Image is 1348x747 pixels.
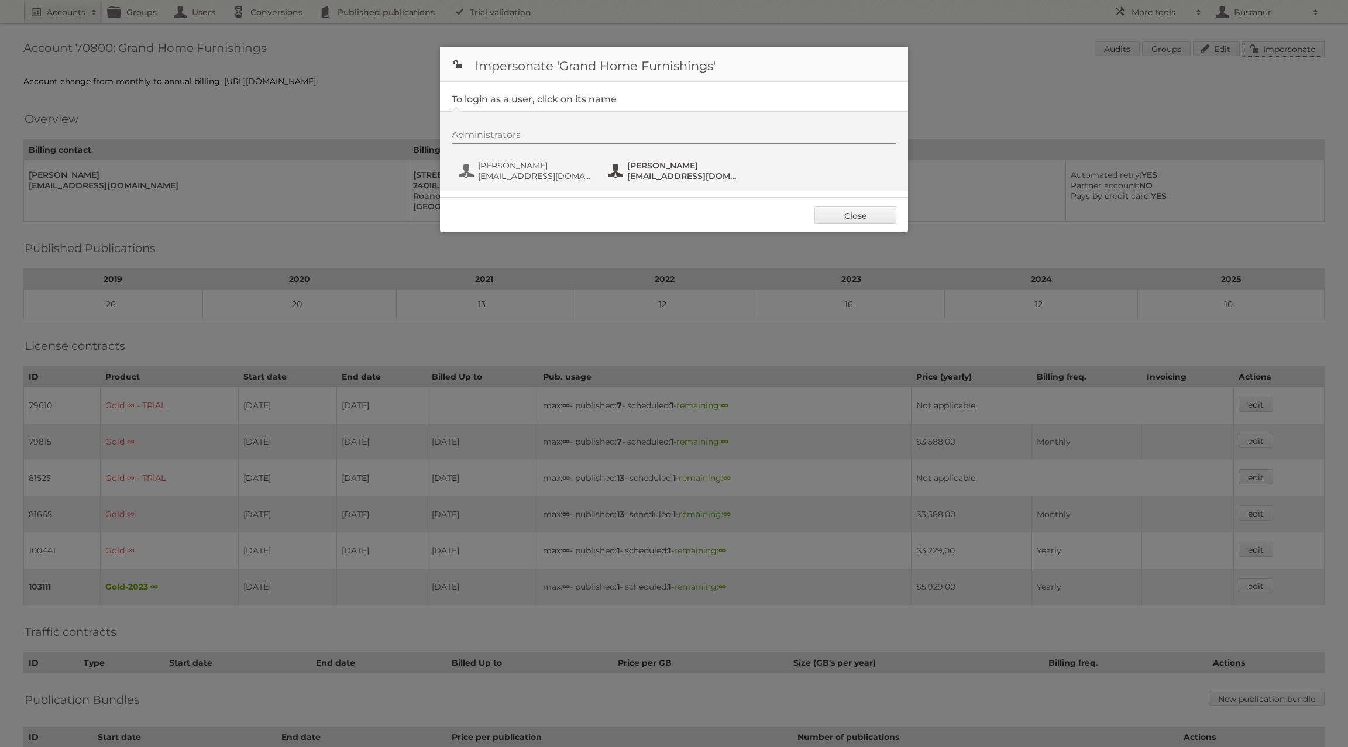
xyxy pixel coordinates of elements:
[478,171,592,181] span: [EMAIL_ADDRESS][DOMAIN_NAME]
[478,160,592,171] span: [PERSON_NAME]
[627,171,741,181] span: [EMAIL_ADDRESS][DOMAIN_NAME]
[458,159,595,183] button: [PERSON_NAME] [EMAIL_ADDRESS][DOMAIN_NAME]
[814,206,896,224] a: Close
[452,129,896,144] div: Administrators
[452,94,617,105] legend: To login as a user, click on its name
[440,47,908,82] h1: Impersonate 'Grand Home Furnishings'
[607,159,744,183] button: [PERSON_NAME] [EMAIL_ADDRESS][DOMAIN_NAME]
[627,160,741,171] span: [PERSON_NAME]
